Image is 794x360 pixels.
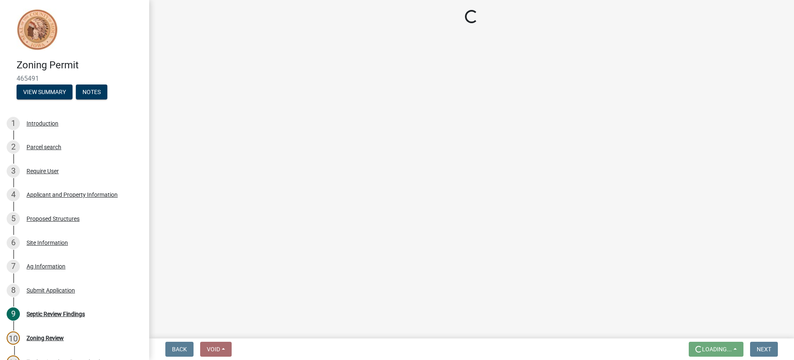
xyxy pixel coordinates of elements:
button: Notes [76,85,107,99]
span: 465491 [17,75,133,82]
button: Loading... [689,342,743,357]
div: 8 [7,284,20,297]
div: 4 [7,188,20,201]
wm-modal-confirm: Summary [17,89,73,96]
div: 6 [7,236,20,249]
button: Void [200,342,232,357]
div: Require User [27,168,59,174]
div: 1 [7,117,20,130]
h4: Zoning Permit [17,59,143,71]
div: Parcel search [27,144,61,150]
div: Applicant and Property Information [27,192,118,198]
div: Site Information [27,240,68,246]
span: Next [757,346,771,353]
div: Septic Review Findings [27,311,85,317]
div: Ag Information [27,263,65,269]
div: Introduction [27,121,58,126]
div: 9 [7,307,20,321]
div: Zoning Review [27,335,64,341]
span: Void [207,346,220,353]
button: Next [750,342,778,357]
button: View Summary [17,85,73,99]
div: 7 [7,260,20,273]
button: Back [165,342,194,357]
div: 10 [7,331,20,345]
span: Loading... [702,346,732,353]
div: 3 [7,164,20,178]
div: Submit Application [27,288,75,293]
img: Sioux County, Iowa [17,9,58,51]
span: Back [172,346,187,353]
div: Proposed Structures [27,216,80,222]
div: 5 [7,212,20,225]
div: 2 [7,140,20,154]
wm-modal-confirm: Notes [76,89,107,96]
